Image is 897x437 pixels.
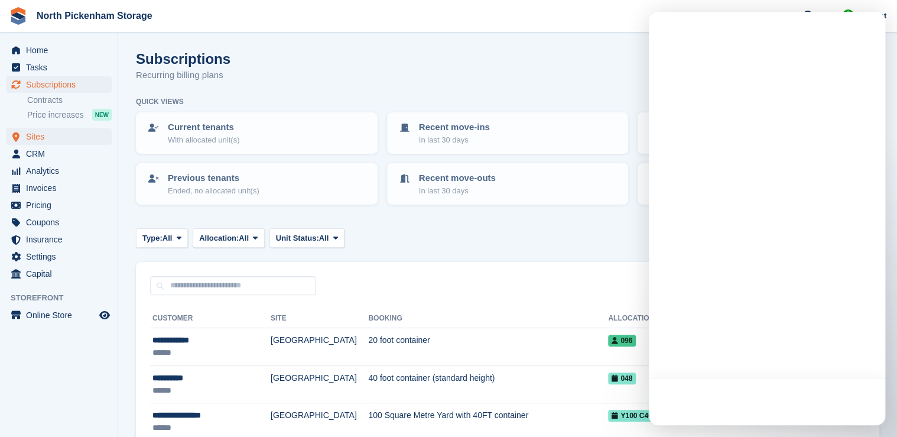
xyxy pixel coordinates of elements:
a: Upcoming move-ins Move-in date > [DATE] [639,114,878,153]
span: Subscriptions [26,76,97,93]
a: menu [6,266,112,282]
span: Help [815,9,831,21]
a: Moving out Cancelled with future move-out [639,164,878,203]
th: Booking [368,309,608,328]
a: menu [6,307,112,323]
a: menu [6,59,112,76]
td: [GEOGRAPHIC_DATA] [271,328,368,366]
span: Storefront [11,292,118,304]
a: Previous tenants Ended, no allocated unit(s) [137,164,376,203]
span: Settings [26,248,97,265]
a: Contracts [27,95,112,106]
span: Y100 c40 2 [608,410,661,422]
td: 40 foot container (standard height) [368,365,608,403]
span: Sites [26,128,97,145]
p: Recent move-outs [419,171,496,185]
div: NEW [92,109,112,121]
span: Tasks [26,59,97,76]
span: 048 [608,373,636,384]
p: Recent move-ins [419,121,490,134]
p: Previous tenants [168,171,259,185]
span: All [239,232,249,244]
th: Customer [150,309,271,328]
span: All [162,232,173,244]
a: menu [6,42,112,59]
span: Unit Status: [276,232,319,244]
span: Account [856,10,886,22]
a: menu [6,128,112,145]
span: Online Store [26,307,97,323]
th: Site [271,309,368,328]
span: Home [26,42,97,59]
a: Price increases NEW [27,108,112,121]
a: menu [6,231,112,248]
a: menu [6,180,112,196]
p: With allocated unit(s) [168,134,239,146]
a: menu [6,197,112,213]
span: Insurance [26,231,97,248]
span: Allocation: [199,232,239,244]
a: menu [6,214,112,231]
a: North Pickenham Storage [32,6,157,25]
h1: Subscriptions [136,51,230,67]
button: Allocation: All [193,228,265,248]
img: stora-icon-8386f47178a22dfd0bd8f6a31ec36ba5ce8667c1dd55bd0f319d3a0aa187defe.svg [9,7,27,25]
span: All [319,232,329,244]
a: Preview store [97,308,112,322]
p: In last 30 days [419,134,490,146]
th: Allocation [608,309,686,328]
a: menu [6,248,112,265]
button: Unit Status: All [269,228,344,248]
p: Ended, no allocated unit(s) [168,185,259,197]
span: Type: [142,232,162,244]
td: 20 foot container [368,328,608,366]
a: menu [6,163,112,179]
p: Recurring billing plans [136,69,230,82]
h6: Quick views [136,96,184,107]
span: Invoices [26,180,97,196]
span: Create [756,9,780,21]
span: Analytics [26,163,97,179]
a: menu [6,145,112,162]
a: Recent move-outs In last 30 days [388,164,628,203]
a: Current tenants With allocated unit(s) [137,114,376,153]
td: [GEOGRAPHIC_DATA] [271,365,368,403]
span: Capital [26,266,97,282]
a: Recent move-ins In last 30 days [388,114,628,153]
p: In last 30 days [419,185,496,197]
span: Price increases [27,109,84,121]
button: Type: All [136,228,188,248]
span: 096 [608,335,636,347]
p: Current tenants [168,121,239,134]
span: Pricing [26,197,97,213]
a: menu [6,76,112,93]
img: Chris Gulliver [842,9,854,21]
span: Coupons [26,214,97,231]
span: CRM [26,145,97,162]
